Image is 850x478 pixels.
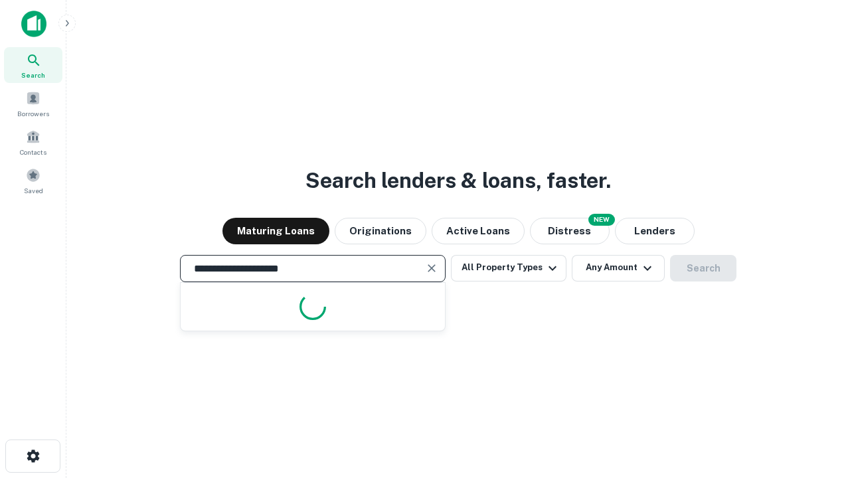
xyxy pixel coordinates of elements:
button: Lenders [615,218,695,244]
span: Contacts [20,147,46,157]
a: Borrowers [4,86,62,121]
a: Contacts [4,124,62,160]
a: Search [4,47,62,83]
button: Maturing Loans [222,218,329,244]
button: Search distressed loans with lien and other non-mortgage details. [530,218,610,244]
img: capitalize-icon.png [21,11,46,37]
button: Clear [422,259,441,278]
span: Borrowers [17,108,49,119]
button: All Property Types [451,255,566,281]
span: Saved [24,185,43,196]
button: Any Amount [572,255,665,281]
h3: Search lenders & loans, faster. [305,165,611,197]
a: Saved [4,163,62,199]
button: Active Loans [432,218,525,244]
span: Search [21,70,45,80]
button: Originations [335,218,426,244]
div: NEW [588,214,615,226]
iframe: Chat Widget [784,372,850,436]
